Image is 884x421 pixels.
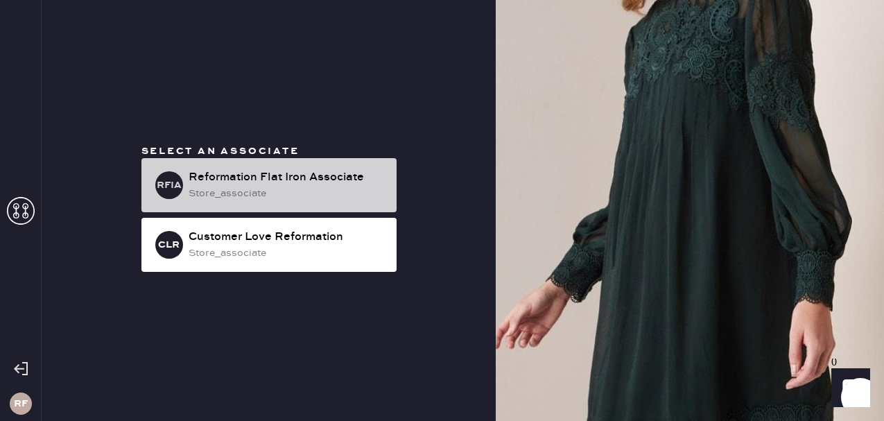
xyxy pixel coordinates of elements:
div: store_associate [189,186,385,201]
h3: RF [14,399,28,409]
h3: RFIA [157,180,182,190]
div: Reformation Flat Iron Associate [189,169,385,186]
iframe: Front Chat [818,359,878,418]
div: Customer Love Reformation [189,229,385,246]
h3: CLR [158,240,180,250]
div: store_associate [189,246,385,261]
span: Select an associate [141,145,300,157]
